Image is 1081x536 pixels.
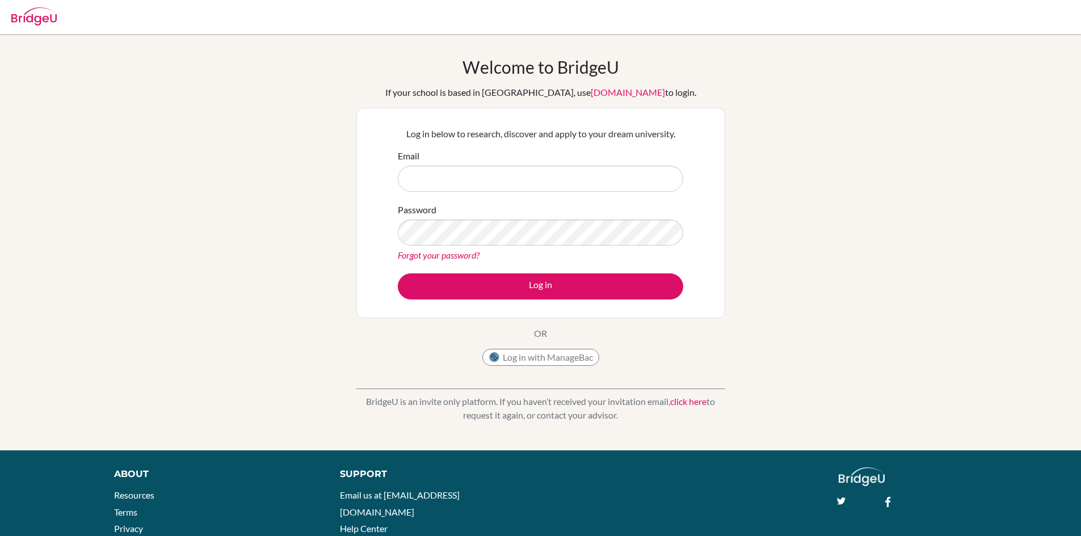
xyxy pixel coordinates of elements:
label: Password [398,203,436,217]
button: Log in with ManageBac [482,349,599,366]
a: Resources [114,489,154,500]
div: About [114,467,314,481]
a: Terms [114,507,137,517]
img: Bridge-U [11,7,57,26]
div: If your school is based in [GEOGRAPHIC_DATA], use to login. [385,86,696,99]
div: Support [340,467,527,481]
img: logo_white@2x-f4f0deed5e89b7ecb1c2cc34c3e3d731f90f0f143d5ea2071677605dd97b5244.png [839,467,885,486]
p: Log in below to research, discover and apply to your dream university. [398,127,683,141]
p: OR [534,327,547,340]
p: BridgeU is an invite only platform. If you haven’t received your invitation email, to request it ... [356,395,725,422]
button: Log in [398,273,683,299]
h1: Welcome to BridgeU [462,57,619,77]
a: Privacy [114,523,143,534]
a: click here [670,396,706,407]
a: Help Center [340,523,388,534]
a: Email us at [EMAIL_ADDRESS][DOMAIN_NAME] [340,489,460,517]
label: Email [398,149,419,163]
a: Forgot your password? [398,250,479,260]
a: [DOMAIN_NAME] [591,87,665,98]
